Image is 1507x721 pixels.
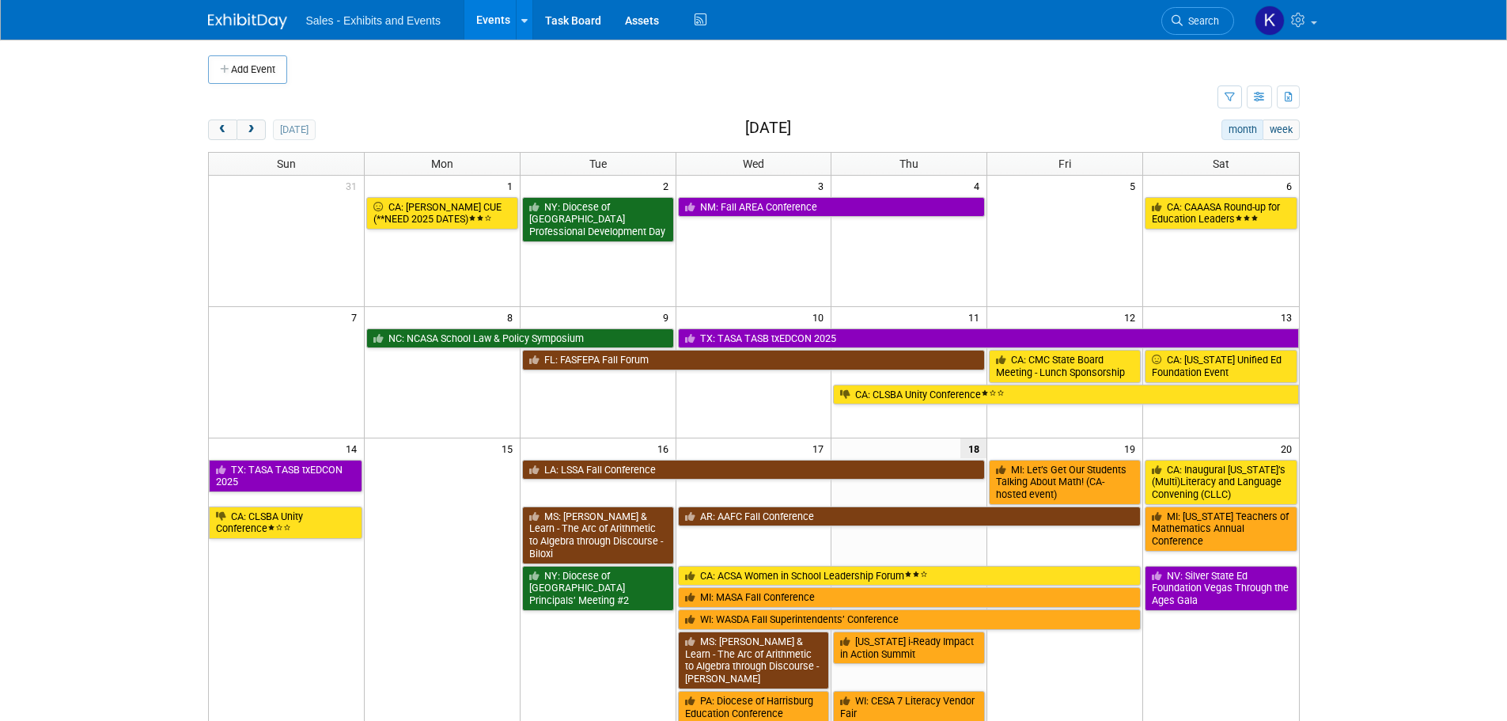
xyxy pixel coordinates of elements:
a: LA: LSSA Fall Conference [522,460,986,480]
span: 11 [967,307,986,327]
a: [US_STATE] i-Ready Impact in Action Summit [833,632,985,664]
span: Fri [1058,157,1071,170]
a: NC: NCASA School Law & Policy Symposium [366,328,674,349]
span: Sat [1213,157,1229,170]
h2: [DATE] [745,120,791,137]
span: 15 [500,438,520,458]
a: CA: CLSBA Unity Conference [209,507,362,539]
button: [DATE] [273,120,315,140]
span: 2 [661,176,676,195]
a: MI: Let’s Get Our Students Talking About Math! (CA-hosted event) [989,460,1141,505]
span: 16 [656,438,676,458]
span: 9 [661,307,676,327]
a: CA: ACSA Women in School Leadership Forum [678,566,1142,586]
a: CA: [US_STATE] Unified Ed Foundation Event [1145,350,1297,382]
button: week [1263,120,1299,140]
span: 5 [1128,176,1142,195]
span: 18 [960,438,986,458]
a: TX: TASA TASB txEDCON 2025 [678,328,1299,349]
a: CA: CLSBA Unity Conference [833,385,1298,405]
span: Sun [277,157,296,170]
button: Add Event [208,55,287,84]
button: next [237,120,266,140]
img: Kara Haven [1255,6,1285,36]
a: NV: Silver State Ed Foundation Vegas Through the Ages Gala [1145,566,1297,611]
a: WI: WASDA Fall Superintendents’ Conference [678,609,1142,630]
span: 19 [1123,438,1142,458]
a: CA: [PERSON_NAME] CUE (**NEED 2025 DATES) [366,197,518,230]
a: MS: [PERSON_NAME] & Learn - The Arc of Arithmetic to Algebra through Discourse - Biloxi [522,507,674,564]
span: 31 [344,176,364,195]
a: AR: AAFC Fall Conference [678,507,1142,527]
span: 10 [811,307,831,327]
a: NM: Fall AREA Conference [678,197,986,218]
a: CA: Inaugural [US_STATE]’s (Multi)Literacy and Language Convening (CLLC) [1145,460,1297,505]
span: 12 [1123,307,1142,327]
span: Tue [589,157,607,170]
a: MI: MASA Fall Conference [678,587,1142,608]
span: 1 [505,176,520,195]
a: CA: CAAASA Round-up for Education Leaders [1145,197,1297,230]
a: Search [1161,7,1234,35]
button: month [1221,120,1263,140]
a: TX: TASA TASB txEDCON 2025 [209,460,362,492]
span: 8 [505,307,520,327]
span: 7 [350,307,364,327]
span: 20 [1279,438,1299,458]
a: NY: Diocese of [GEOGRAPHIC_DATA] Principals’ Meeting #2 [522,566,674,611]
span: 17 [811,438,831,458]
a: CA: CMC State Board Meeting - Lunch Sponsorship [989,350,1141,382]
span: Sales - Exhibits and Events [306,14,441,27]
span: 14 [344,438,364,458]
a: NY: Diocese of [GEOGRAPHIC_DATA] Professional Development Day [522,197,674,242]
span: Thu [899,157,918,170]
span: 6 [1285,176,1299,195]
span: Wed [743,157,764,170]
a: FL: FASFEPA Fall Forum [522,350,986,370]
span: Search [1183,15,1219,27]
a: MI: [US_STATE] Teachers of Mathematics Annual Conference [1145,507,1297,552]
button: prev [208,120,237,140]
a: MS: [PERSON_NAME] & Learn - The Arc of Arithmetic to Algebra through Discourse - [PERSON_NAME] [678,632,830,689]
span: Mon [431,157,453,170]
span: 13 [1279,307,1299,327]
span: 3 [816,176,831,195]
img: ExhibitDay [208,13,287,29]
span: 4 [972,176,986,195]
